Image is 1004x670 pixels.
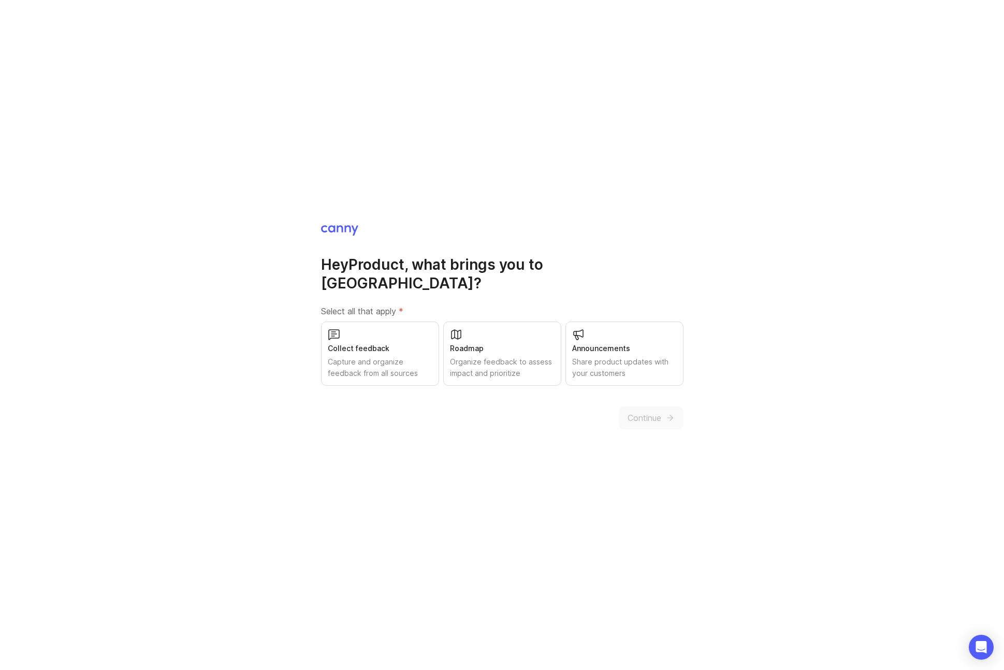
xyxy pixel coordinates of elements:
[321,305,683,317] label: Select all that apply
[572,356,677,379] div: Share product updates with your customers
[969,635,994,660] div: Open Intercom Messenger
[321,255,683,293] h1: Hey Product , what brings you to [GEOGRAPHIC_DATA]?
[619,406,683,429] button: Continue
[328,356,432,379] div: Capture and organize feedback from all sources
[443,322,561,386] button: RoadmapOrganize feedback to assess impact and prioritize
[321,322,439,386] button: Collect feedbackCapture and organize feedback from all sources
[450,356,555,379] div: Organize feedback to assess impact and prioritize
[450,343,555,354] div: Roadmap
[321,225,358,236] img: Canny Home
[572,343,677,354] div: Announcements
[328,343,432,354] div: Collect feedback
[628,412,661,424] span: Continue
[565,322,683,386] button: AnnouncementsShare product updates with your customers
